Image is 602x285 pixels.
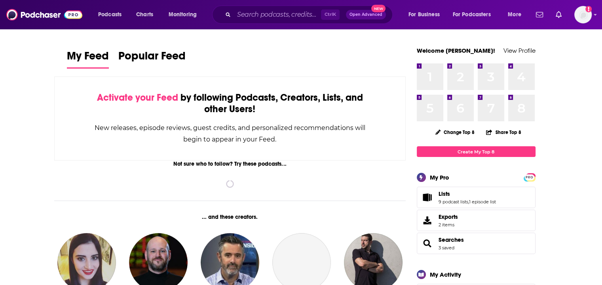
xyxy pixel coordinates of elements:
[502,8,531,21] button: open menu
[431,127,480,137] button: Change Top 8
[420,238,435,249] a: Searches
[67,49,109,69] a: My Feed
[67,49,109,67] span: My Feed
[533,8,546,21] a: Show notifications dropdown
[6,7,82,22] img: Podchaser - Follow, Share and Rate Podcasts
[469,199,496,205] a: 1 episode list
[420,192,435,203] a: Lists
[439,190,450,197] span: Lists
[417,47,495,54] a: Welcome [PERSON_NAME]!
[420,215,435,226] span: Exports
[553,8,565,21] a: Show notifications dropdown
[448,8,502,21] button: open menu
[94,122,366,145] div: New releases, episode reviews, guest credits, and personalized recommendations will begin to appe...
[118,49,186,67] span: Popular Feed
[349,13,382,17] span: Open Advanced
[453,9,491,20] span: For Podcasters
[403,8,450,21] button: open menu
[346,10,386,19] button: Open AdvancedNew
[234,8,321,21] input: Search podcasts, credits, & more...
[163,8,207,21] button: open menu
[417,210,536,231] a: Exports
[439,222,458,228] span: 2 items
[131,8,158,21] a: Charts
[54,161,406,167] div: Not sure who to follow? Try these podcasts...
[503,47,536,54] a: View Profile
[98,9,122,20] span: Podcasts
[97,92,178,103] span: Activate your Feed
[169,9,197,20] span: Monitoring
[321,10,340,20] span: Ctrl K
[118,49,186,69] a: Popular Feed
[574,6,592,23] img: User Profile
[508,9,521,20] span: More
[468,199,469,205] span: ,
[417,146,536,157] a: Create My Top 8
[430,174,449,181] div: My Pro
[439,245,454,251] a: 3 saved
[408,9,440,20] span: For Business
[574,6,592,23] span: Logged in as Bcprpro33
[94,92,366,115] div: by following Podcasts, Creators, Lists, and other Users!
[417,187,536,208] span: Lists
[574,6,592,23] button: Show profile menu
[93,8,132,21] button: open menu
[585,6,592,12] svg: Add a profile image
[371,5,386,12] span: New
[486,124,521,140] button: Share Top 8
[439,213,458,220] span: Exports
[417,233,536,254] span: Searches
[525,174,534,180] a: PRO
[136,9,153,20] span: Charts
[439,199,468,205] a: 9 podcast lists
[220,6,400,24] div: Search podcasts, credits, & more...
[430,271,461,278] div: My Activity
[54,214,406,220] div: ... and these creators.
[439,236,464,243] a: Searches
[439,190,496,197] a: Lists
